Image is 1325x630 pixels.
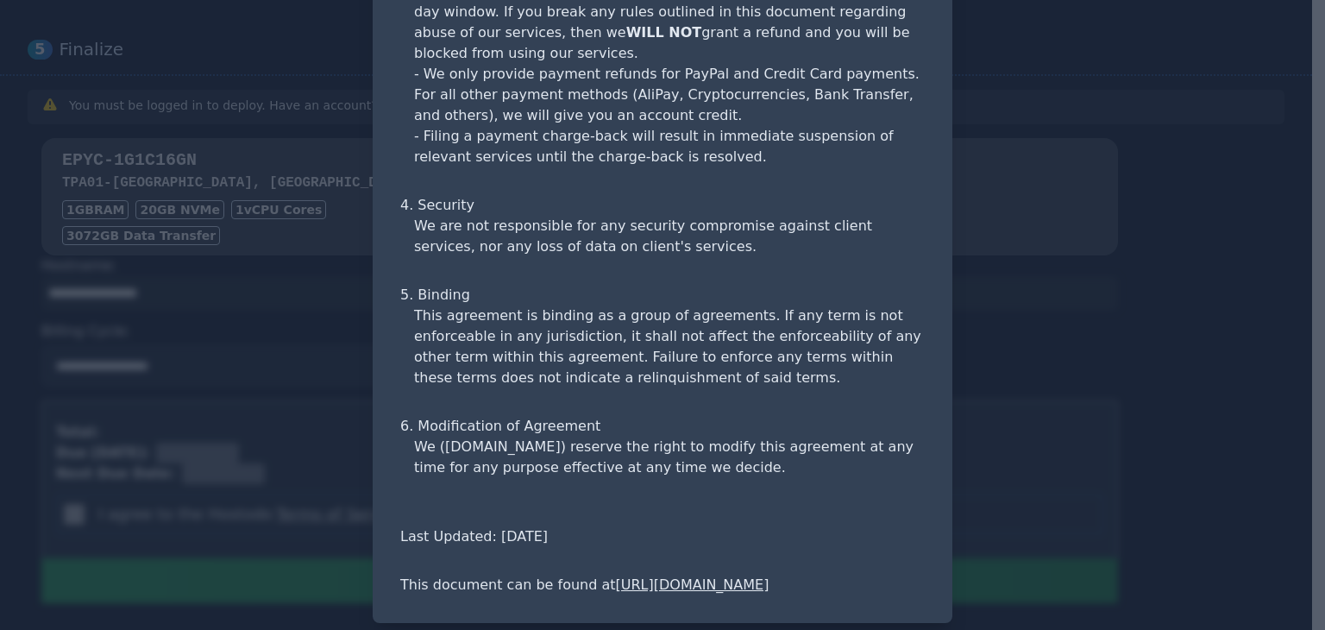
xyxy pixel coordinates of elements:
h3: 4. Security [400,195,925,216]
h3: 6. Modification of Agreement [400,416,925,437]
p: This agreement is binding as a group of agreements. If any term is not enforceable in any jurisdi... [414,306,925,388]
h3: 5. Binding [400,285,925,306]
a: [URL][DOMAIN_NAME] [616,576,769,593]
strong: WILL NOT [626,24,701,41]
h3: Last Updated: [DATE] [400,526,925,547]
p: We ([DOMAIN_NAME]) reserve the right to modify this agreement at any time for any purpose effecti... [414,437,925,499]
p: We are not responsible for any security compromise against client services, nor any loss of data ... [414,216,925,257]
h3: This document can be found at [400,575,925,595]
